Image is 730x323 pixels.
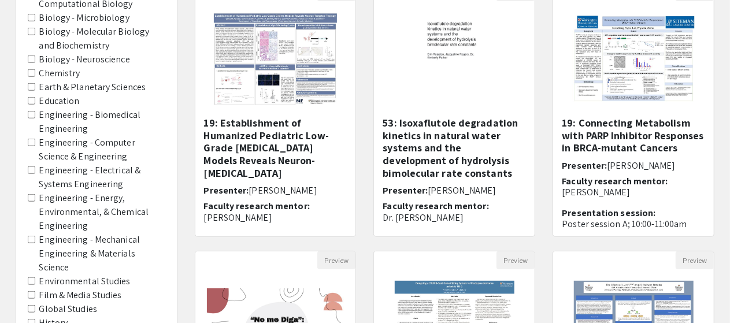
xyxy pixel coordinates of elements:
button: Preview [496,251,535,269]
p: Poster session A; 10:00-11:00am [562,218,705,229]
button: Preview [317,251,355,269]
p: Dr. [PERSON_NAME] [383,212,526,223]
button: Preview [676,251,714,269]
span: Faculty research mentor: [204,200,310,212]
span: Presentation session: [562,207,655,219]
label: Global Studies [39,302,97,316]
label: Film & Media Studies [39,288,122,302]
span: [PERSON_NAME] [607,159,675,172]
label: Engineering - Electrical & Systems Engineering [39,164,165,191]
img: <p class="ql-align-center">19: Connecting Metabolism with PARP Inhibitor Responses in BRCA-mutant... [561,1,707,117]
label: Education [39,94,80,108]
span: Faculty research mentor: [562,175,668,187]
label: Chemistry [39,66,80,80]
label: Earth & Planetary Sciences [39,80,146,94]
label: Engineering - Computer Science & Engineering [39,136,165,164]
label: Engineering - Mechanical Engineering & Materials Science [39,233,165,274]
h6: Presenter: [383,185,526,196]
h6: Presenter: [204,185,347,196]
h6: Presenter: [562,160,705,171]
iframe: Chat [9,271,49,314]
label: Biology - Molecular Biology and Biochemistry [39,25,165,53]
label: Engineering - Energy, Environmental, & Chemical Engineering [39,191,165,233]
p: [PERSON_NAME] [204,212,347,223]
p: [PERSON_NAME] [562,187,705,198]
img: <p>19: Establishment of Humanized Pediatric Low-Grade Glioma Models Reveals Neuron-Targeted Thera... [202,1,349,117]
label: Environmental Studies [39,274,131,288]
span: [PERSON_NAME] [249,184,317,196]
span: Faculty research mentor: [383,200,488,212]
h5: 19: Connecting Metabolism with PARP Inhibitor Responses in BRCA-mutant Cancers [562,117,705,154]
span: [PERSON_NAME] [428,184,496,196]
img: <p>53: Isoxaflutole degradation kinetics in natural water systems and the development of hydrolys... [407,1,502,117]
label: Biology - Neuroscience [39,53,130,66]
label: Engineering - Biomedical Engineering [39,108,165,136]
h5: 19: Establishment of Humanized Pediatric Low-Grade [MEDICAL_DATA] Models Reveals Neuron-[MEDICAL_... [204,117,347,179]
h5: 53: Isoxaflutole degradation kinetics in natural water systems and the development of hydrolysis ... [383,117,526,179]
label: Biology - Microbiology [39,11,129,25]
